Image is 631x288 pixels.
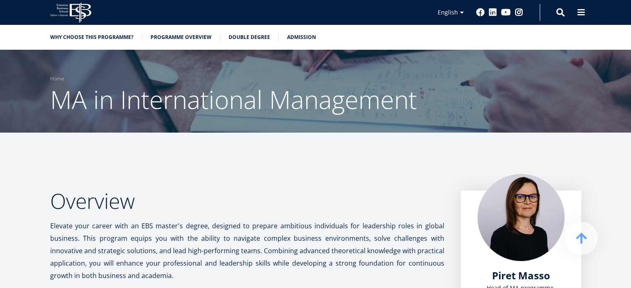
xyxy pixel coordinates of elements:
[492,269,550,282] span: Piret Masso
[229,33,270,41] a: Double Degree
[489,8,497,17] a: Linkedin
[50,221,444,280] span: Elevate your career with an EBS master's degree, designed to prepare ambitious individuals for le...
[492,269,550,282] a: Piret Masso
[515,8,523,17] a: Instagram
[501,8,511,17] a: Youtube
[50,191,444,211] h2: Overview
[50,33,134,41] a: Why choose this programme?
[50,75,64,83] a: Home
[151,33,212,41] a: Programme overview
[478,174,565,261] img: Piret Masso
[50,82,417,116] span: MA in International Management
[287,33,316,41] a: Admission
[476,8,485,17] a: Facebook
